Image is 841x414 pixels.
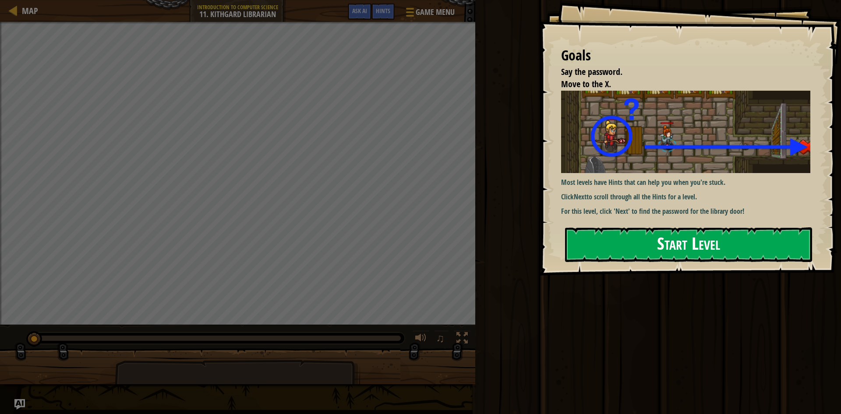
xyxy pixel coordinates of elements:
p: Click to scroll through all the Hints for a level. [561,192,817,202]
button: Ask AI [348,4,371,20]
span: Game Menu [416,7,455,18]
img: Kithgard librarian [561,91,817,173]
span: Move to the X. [561,78,611,90]
div: Goals [561,46,810,66]
span: ♫ [436,332,445,345]
span: Hints [376,7,390,15]
p: Most levels have Hints that can help you when you're stuck. [561,177,817,188]
span: Say the password. [561,66,622,78]
span: Ask AI [352,7,367,15]
button: ♫ [434,330,449,348]
span: Map [22,5,38,17]
button: Start Level [565,227,812,262]
button: Adjust volume [412,330,430,348]
a: Map [18,5,38,17]
strong: Next [574,192,587,202]
li: Move to the X. [550,78,808,91]
button: Ask AI [14,399,25,410]
button: Toggle fullscreen [453,330,471,348]
p: For this level, click 'Next' to find the password for the library door! [561,206,817,216]
button: Game Menu [399,4,460,24]
li: Say the password. [550,66,808,78]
